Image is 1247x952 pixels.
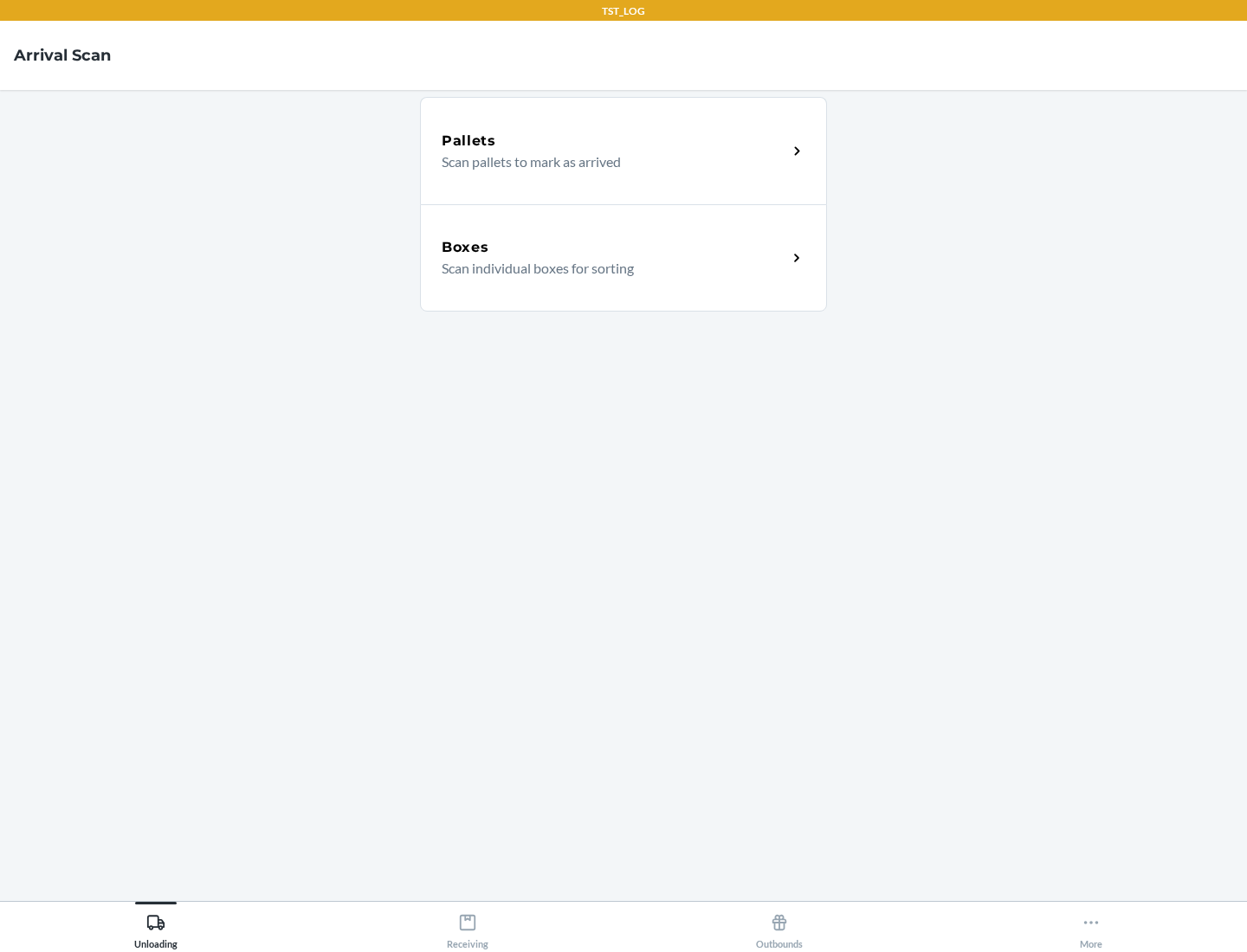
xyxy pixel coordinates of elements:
a: PalletsScan pallets to mark as arrived [420,97,827,204]
h5: Pallets [442,131,496,151]
div: Unloading [134,906,178,949]
button: Receiving [312,902,623,949]
p: Scan individual boxes for sorting [442,258,773,279]
h5: Boxes [442,237,489,258]
a: BoxesScan individual boxes for sorting [420,204,827,312]
div: More [1080,906,1102,949]
p: TST_LOG [602,3,645,19]
button: Outbounds [623,902,935,949]
h4: Arrival Scan [14,44,111,67]
div: Receiving [447,906,488,949]
p: Scan pallets to mark as arrived [442,151,773,172]
button: More [935,902,1247,949]
div: Outbounds [756,906,803,949]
